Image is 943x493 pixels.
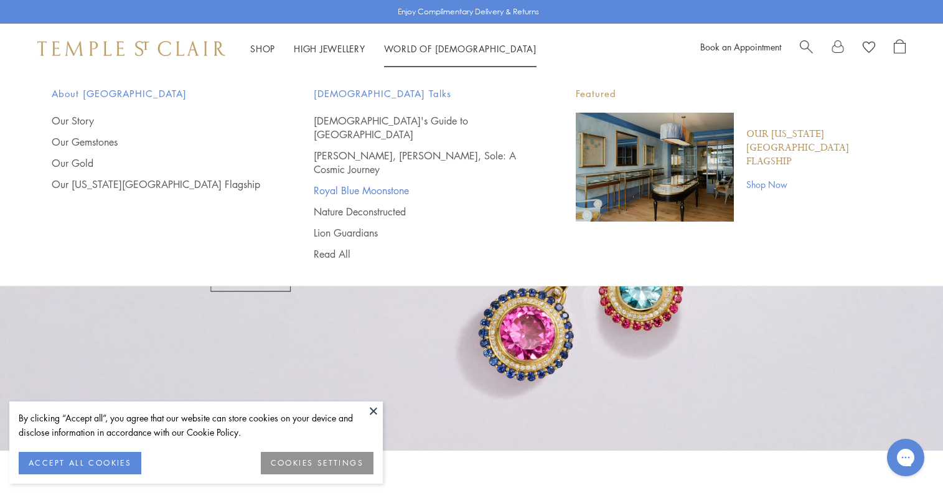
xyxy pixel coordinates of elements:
a: High JewelleryHigh Jewellery [294,42,365,55]
a: Our [US_STATE][GEOGRAPHIC_DATA] Flagship [746,128,892,169]
button: ACCEPT ALL COOKIES [19,452,141,474]
a: Read All [314,247,526,261]
a: Our Gemstones [52,135,264,149]
a: Our [US_STATE][GEOGRAPHIC_DATA] Flagship [52,177,264,191]
a: Shop Now [746,177,892,191]
a: Book an Appointment [700,40,781,53]
a: Open Shopping Bag [894,39,906,58]
p: Enjoy Complimentary Delivery & Returns [398,6,539,18]
iframe: Gorgias live chat messenger [881,434,931,481]
p: Featured [576,86,892,101]
span: [DEMOGRAPHIC_DATA] Talks [314,86,526,101]
a: Lion Guardians [314,226,526,240]
a: View Wishlist [863,39,875,58]
a: ShopShop [250,42,275,55]
img: Temple St. Clair [37,41,225,56]
a: Our Story [52,114,264,128]
a: [DEMOGRAPHIC_DATA]'s Guide to [GEOGRAPHIC_DATA] [314,114,526,141]
nav: Main navigation [250,41,537,57]
a: Our Gold [52,156,264,170]
a: Nature Deconstructed [314,205,526,218]
button: COOKIES SETTINGS [261,452,373,474]
a: Search [800,39,813,58]
a: Royal Blue Moonstone [314,184,526,197]
a: World of [DEMOGRAPHIC_DATA]World of [DEMOGRAPHIC_DATA] [384,42,537,55]
a: [PERSON_NAME], [PERSON_NAME], Sole: A Cosmic Journey [314,149,526,176]
div: By clicking “Accept all”, you agree that our website can store cookies on your device and disclos... [19,411,373,439]
span: About [GEOGRAPHIC_DATA] [52,86,264,101]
